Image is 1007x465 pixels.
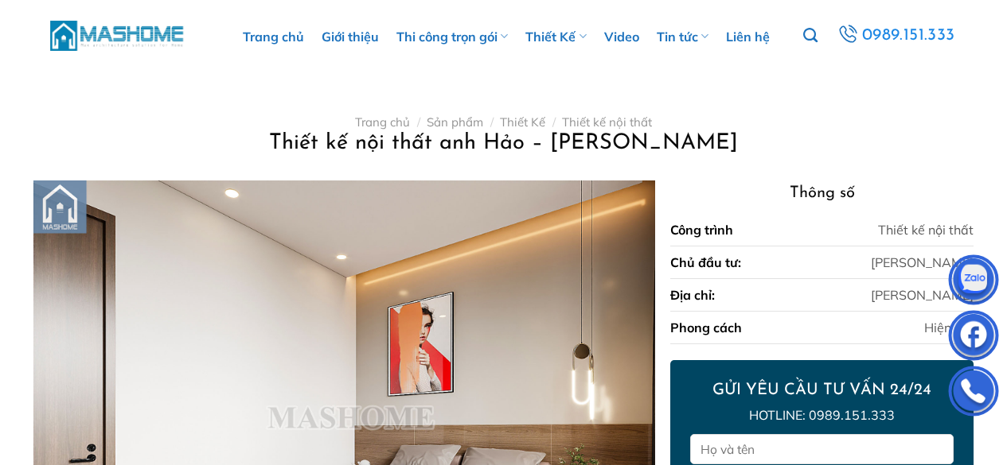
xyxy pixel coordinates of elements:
a: Tìm kiếm [803,19,818,52]
div: Chủ đầu tư: [670,253,741,272]
div: Địa chỉ: [670,285,715,304]
div: Hiện đại [924,318,974,337]
div: Thiết kế nội thất [878,220,974,239]
input: Họ và tên [690,434,953,465]
span: / [490,114,494,130]
p: Hotline: 0989.151.333 [690,405,953,426]
span: / [552,114,556,130]
span: / [417,114,420,130]
h2: GỬI YÊU CẦU TƯ VẤN 24/24 [690,380,953,401]
a: 0989.151.333 [835,21,957,50]
a: Trang chủ [355,114,410,130]
a: Sản phẩm [427,114,483,130]
img: Zalo [950,258,997,306]
a: Thiết Kế [500,114,545,130]
img: Phone [950,370,997,417]
h3: Thông số [670,180,973,206]
img: MasHome – Tổng Thầu Thiết Kế Và Xây Nhà Trọn Gói [50,18,185,52]
div: Công trình [670,220,733,239]
h1: Thiết kế nội thất anh Hảo – [PERSON_NAME] [53,130,954,157]
span: 0989.151.333 [862,22,955,49]
a: Thiết kế nội thất [562,114,652,130]
div: [PERSON_NAME] [871,253,974,272]
img: Facebook [950,314,997,362]
div: [PERSON_NAME] [871,285,974,304]
div: Phong cách [670,318,742,337]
